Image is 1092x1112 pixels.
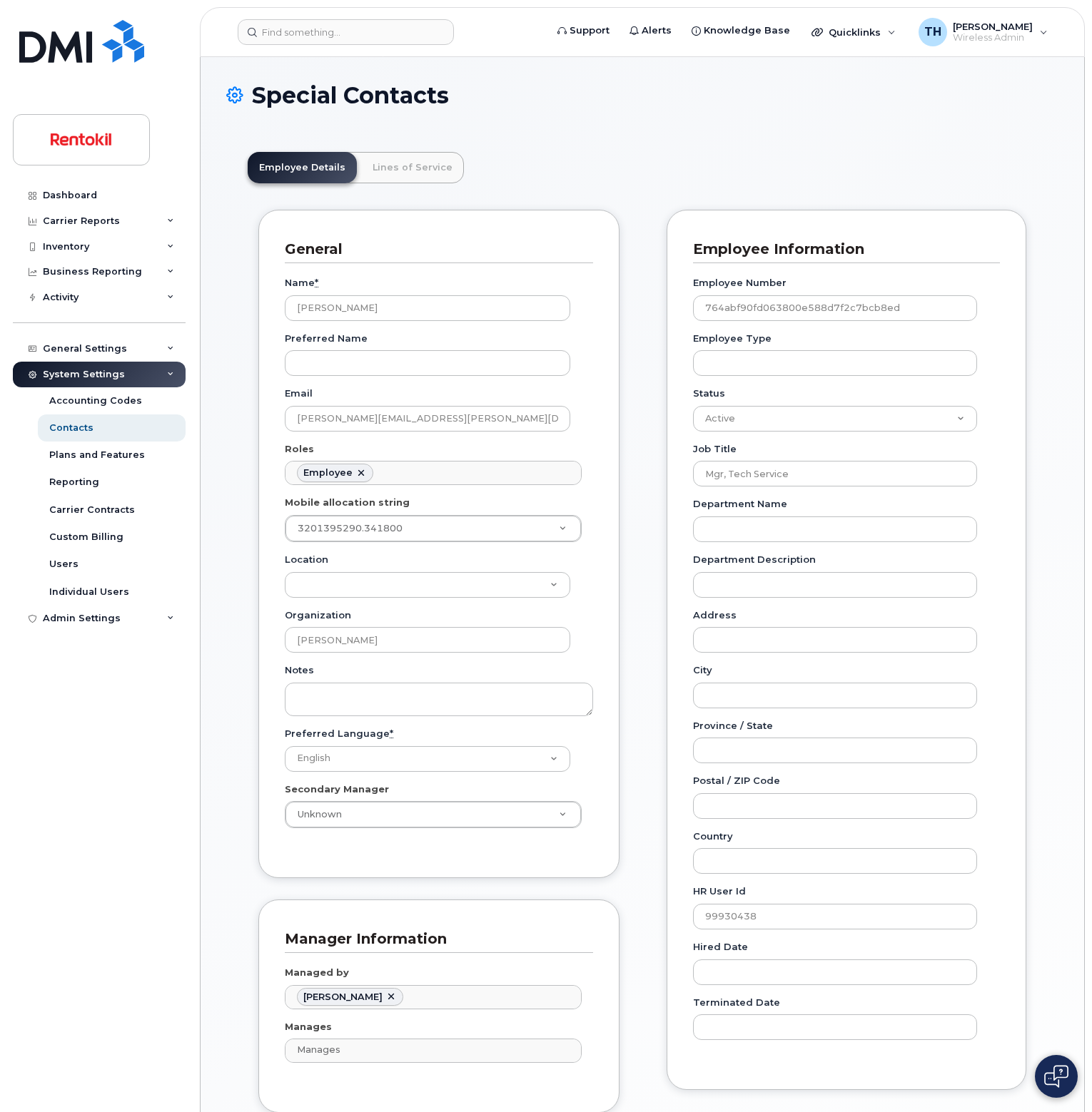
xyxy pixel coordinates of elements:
[285,1020,332,1034] label: Manages
[693,996,780,1009] label: Terminated Date
[693,276,787,290] label: Employee Number
[693,332,772,345] label: Employee Type
[285,332,368,345] label: Preferred Name
[285,802,581,827] a: Unknown
[361,152,464,183] a: Lines of Service
[285,608,351,622] label: Organization
[693,940,748,954] label: Hired Date
[693,830,733,843] label: Country
[693,497,787,511] label: Department Name
[285,782,389,796] label: Secondary Manager
[285,442,314,456] label: Roles
[693,240,989,259] h3: Employee Information
[693,553,816,566] label: Department Description
[693,442,737,456] label: Job Title
[285,516,581,541] a: 3201395290.341800
[285,387,313,400] label: Email
[390,728,393,739] abbr: required
[248,152,357,183] a: Employee Details
[285,240,582,259] h3: General
[285,496,410,509] label: Mobile allocation string
[289,808,342,821] span: Unknown
[693,608,737,622] label: Address
[285,966,349,979] label: Managed by
[315,277,318,288] abbr: required
[226,83,1058,108] h1: Special Contacts
[693,663,712,677] label: City
[693,387,725,400] label: Status
[285,553,328,566] label: Location
[693,719,773,733] label: Province / State
[285,276,318,290] label: Name
[693,884,746,898] label: HR user id
[285,929,582,949] h3: Manager Information
[298,523,403,534] span: 3201395290.341800
[285,663,314,677] label: Notes
[303,467,353,479] div: Employee
[285,727,393,740] label: Preferred Language
[303,991,383,1002] span: Jonathan Gore
[1044,1065,1068,1088] img: Open chat
[693,774,780,787] label: Postal / ZIP Code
